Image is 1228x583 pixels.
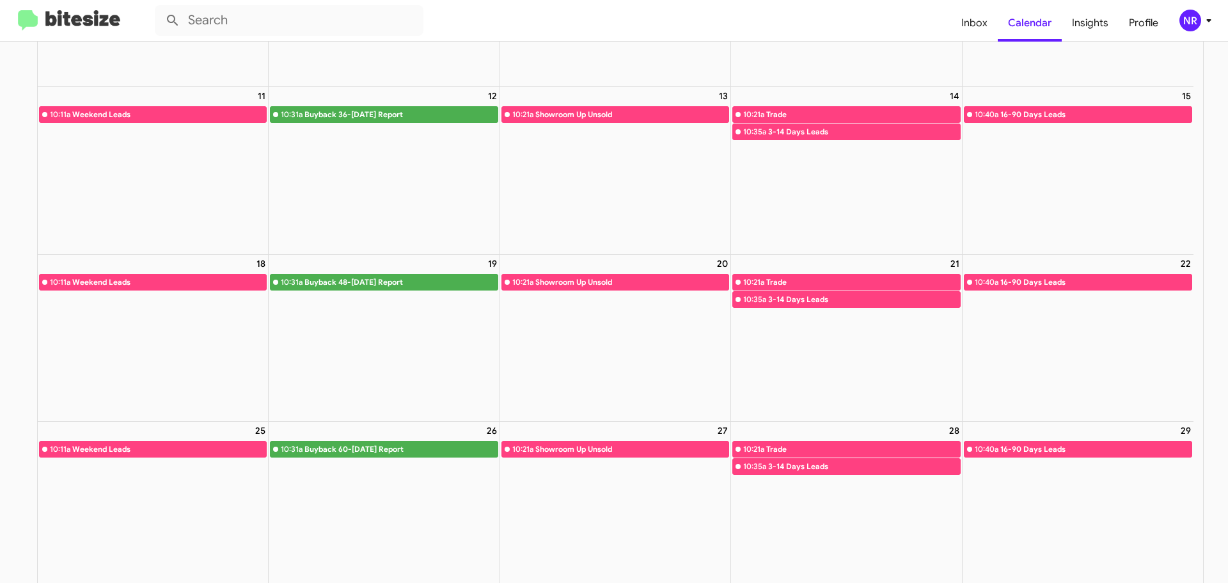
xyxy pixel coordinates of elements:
[948,255,962,273] a: August 21, 2025
[281,443,303,456] div: 10:31a
[951,4,998,42] a: Inbox
[743,125,766,138] div: 10:35a
[304,108,497,121] div: Buyback 36-[DATE] Report
[962,87,1193,254] td: August 15, 2025
[1178,422,1193,440] a: August 29, 2025
[72,276,267,289] div: Weekend Leads
[766,108,959,121] div: Trade
[768,125,959,138] div: 3-14 Days Leads
[484,422,500,440] a: August 26, 2025
[269,254,500,421] td: August 19, 2025
[500,254,730,421] td: August 20, 2025
[716,87,730,105] a: August 13, 2025
[535,108,728,121] div: Showroom Up Unsold
[535,443,728,456] div: Showroom Up Unsold
[512,443,533,456] div: 10:21a
[512,108,533,121] div: 10:21a
[1178,255,1193,273] a: August 22, 2025
[535,276,728,289] div: Showroom Up Unsold
[1169,10,1214,31] button: NR
[1000,443,1192,456] div: 16-90 Days Leads
[1000,108,1192,121] div: 16-90 Days Leads
[768,460,959,473] div: 3-14 Days Leads
[500,87,730,254] td: August 13, 2025
[743,443,764,456] div: 10:21a
[731,254,962,421] td: August 21, 2025
[269,87,500,254] td: August 12, 2025
[253,422,268,440] a: August 25, 2025
[1179,10,1201,31] div: NR
[766,443,959,456] div: Trade
[485,255,500,273] a: August 19, 2025
[715,422,730,440] a: August 27, 2025
[1179,87,1193,105] a: August 15, 2025
[947,422,962,440] a: August 28, 2025
[281,276,303,289] div: 10:31a
[743,276,764,289] div: 10:21a
[155,5,423,36] input: Search
[975,443,998,456] div: 10:40a
[50,276,70,289] div: 10:11a
[304,443,497,456] div: Buyback 60-[DATE] Report
[998,4,1062,42] a: Calendar
[50,108,70,121] div: 10:11a
[38,87,269,254] td: August 11, 2025
[768,293,959,306] div: 3-14 Days Leads
[72,108,267,121] div: Weekend Leads
[743,108,764,121] div: 10:21a
[50,443,70,456] div: 10:11a
[975,108,998,121] div: 10:40a
[485,87,500,105] a: August 12, 2025
[743,460,766,473] div: 10:35a
[72,443,267,456] div: Weekend Leads
[1062,4,1119,42] a: Insights
[714,255,730,273] a: August 20, 2025
[1000,276,1192,289] div: 16-90 Days Leads
[975,276,998,289] div: 10:40a
[281,108,303,121] div: 10:31a
[512,276,533,289] div: 10:21a
[731,87,962,254] td: August 14, 2025
[947,87,962,105] a: August 14, 2025
[766,276,959,289] div: Trade
[1119,4,1169,42] a: Profile
[743,293,766,306] div: 10:35a
[254,255,268,273] a: August 18, 2025
[304,276,497,289] div: Buyback 48-[DATE] Report
[255,87,268,105] a: August 11, 2025
[38,254,269,421] td: August 18, 2025
[962,254,1193,421] td: August 22, 2025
